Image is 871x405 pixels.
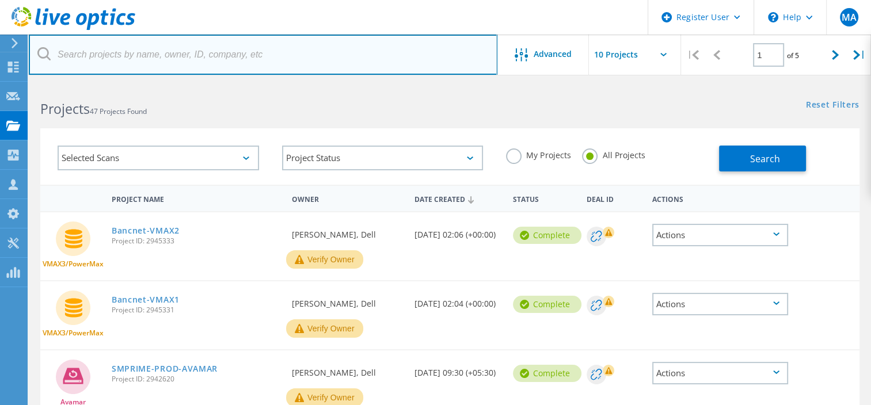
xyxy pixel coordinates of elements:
[409,350,507,388] div: [DATE] 09:30 (+05:30)
[581,188,646,209] div: Deal Id
[286,250,363,269] button: Verify Owner
[513,365,581,382] div: Complete
[282,146,484,170] div: Project Status
[841,13,856,22] span: MA
[286,188,409,209] div: Owner
[582,148,645,159] label: All Projects
[40,100,90,118] b: Projects
[286,212,409,250] div: [PERSON_NAME], Dell
[12,24,135,32] a: Live Optics Dashboard
[112,227,180,235] a: Bancnet-VMAX2
[652,362,788,384] div: Actions
[806,101,859,110] a: Reset Filters
[286,281,409,319] div: [PERSON_NAME], Dell
[719,146,806,171] button: Search
[90,106,147,116] span: 47 Projects Found
[112,376,280,383] span: Project ID: 2942620
[106,188,286,209] div: Project Name
[750,152,780,165] span: Search
[112,365,218,373] a: SMPRIME-PROD-AVAMAR
[513,227,581,244] div: Complete
[409,281,507,319] div: [DATE] 02:04 (+00:00)
[506,148,570,159] label: My Projects
[286,350,409,388] div: [PERSON_NAME], Dell
[112,238,280,244] span: Project ID: 2945333
[409,212,507,250] div: [DATE] 02:06 (+00:00)
[507,188,581,209] div: Status
[681,35,705,75] div: |
[652,293,788,315] div: Actions
[513,296,581,313] div: Complete
[409,188,507,209] div: Date Created
[29,35,497,75] input: Search projects by name, owner, ID, company, etc
[43,261,104,268] span: VMAX3/PowerMax
[652,224,788,246] div: Actions
[58,146,259,170] div: Selected Scans
[787,51,799,60] span: of 5
[112,307,280,314] span: Project ID: 2945331
[646,188,794,209] div: Actions
[768,12,778,22] svg: \n
[112,296,180,304] a: Bancnet-VMAX1
[847,35,871,75] div: |
[534,50,572,58] span: Advanced
[43,330,104,337] span: VMAX3/PowerMax
[286,319,363,338] button: Verify Owner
